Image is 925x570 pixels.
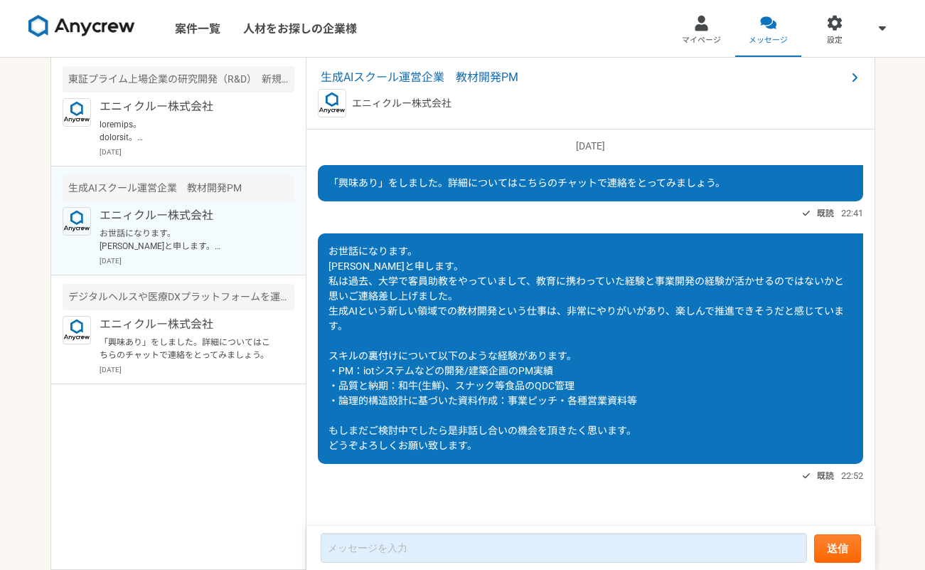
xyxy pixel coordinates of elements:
span: 22:41 [841,206,863,220]
img: logo_text_blue_01.png [63,316,91,344]
p: 「興味あり」をしました。詳細についてはこちらのチャットで連絡をとってみましょう。 [100,336,275,361]
span: マイページ [682,35,721,46]
img: logo_text_blue_01.png [318,89,346,117]
span: 「興味あり」をしました。詳細についてはこちらのチャットで連絡をとってみましょう。 [328,177,725,189]
p: エニィクルー株式会社 [352,96,451,111]
p: [DATE] [100,147,294,157]
div: デジタルヘルスや医療DXプラットフォームを運営企業：COOサポート（事業企画） [63,284,294,310]
span: 既読 [817,468,834,485]
span: 22:52 [841,469,863,482]
p: お世話になります。 [PERSON_NAME]と申します。 私は過去、大学で客員助教をやっていまして、教育に携わっていた経験と事業開発の経験が活かせるのではないかと思いご連絡差し上げました。 生... [100,227,275,253]
button: 送信 [814,534,861,563]
div: 生成AIスクール運営企業 教材開発PM [63,175,294,201]
p: [DATE] [100,255,294,266]
span: 生成AIスクール運営企業 教材開発PM [321,69,846,86]
p: [DATE] [100,364,294,375]
span: 設定 [827,35,843,46]
span: 既読 [817,205,834,222]
p: エニィクルー株式会社 [100,98,275,115]
span: メッセージ [749,35,788,46]
p: loremips。 dolorsit。 ametcons(adipisc elitse)doeius、temporincididuntutlaboreetdoloremagnaaliqua。 e... [100,118,275,144]
img: 8DqYSo04kwAAAAASUVORK5CYII= [28,15,135,38]
div: 東証プライム上場企業の研究開発（R&D） 新規事業開発 [63,66,294,93]
p: [DATE] [318,139,863,154]
span: お世話になります。 [PERSON_NAME]と申します。 私は過去、大学で客員助教をやっていまして、教育に携わっていた経験と事業開発の経験が活かせるのではないかと思いご連絡差し上げました。 生... [328,246,844,451]
p: エニィクルー株式会社 [100,316,275,333]
img: logo_text_blue_01.png [63,98,91,127]
p: エニィクルー株式会社 [100,207,275,224]
img: logo_text_blue_01.png [63,207,91,236]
